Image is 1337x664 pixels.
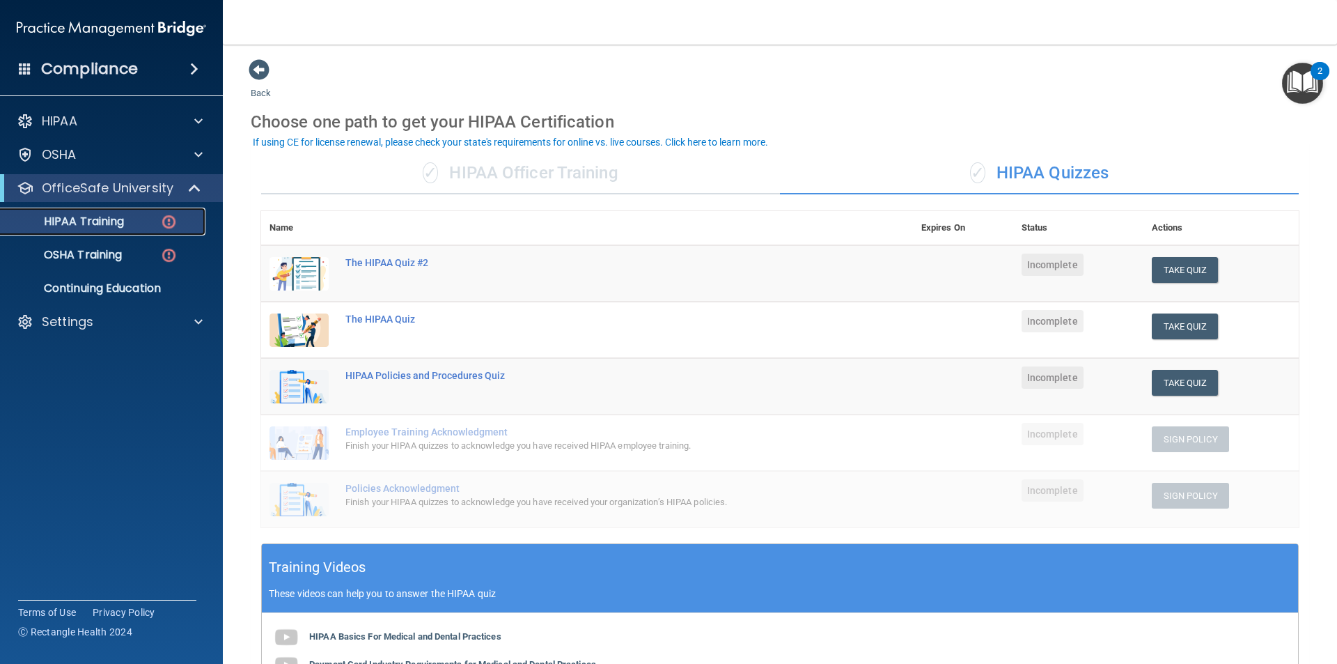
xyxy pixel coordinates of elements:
[423,162,438,183] span: ✓
[42,146,77,163] p: OSHA
[1282,63,1323,104] button: Open Resource Center, 2 new notifications
[913,211,1013,245] th: Expires On
[345,494,843,511] div: Finish your HIPAA quizzes to acknowledge you have received your organization’s HIPAA policies.
[1143,211,1299,245] th: Actions
[269,588,1291,599] p: These videos can help you to answer the HIPAA quiz
[272,624,300,651] img: gray_youtube_icon.38fcd6cc.png
[345,370,843,381] div: HIPAA Policies and Procedures Quiz
[93,605,155,619] a: Privacy Policy
[17,15,206,43] img: PMB logo
[160,247,178,264] img: danger-circle.6113f641.png
[9,248,122,262] p: OSHA Training
[1152,426,1229,452] button: Sign Policy
[345,483,843,494] div: Policies Acknowledgment
[780,153,1299,194] div: HIPAA Quizzes
[42,113,77,130] p: HIPAA
[9,281,199,295] p: Continuing Education
[1022,366,1084,389] span: Incomplete
[1152,483,1229,509] button: Sign Policy
[42,314,93,330] p: Settings
[345,426,843,438] div: Employee Training Acknowledgment
[345,314,843,325] div: The HIPAA Quiz
[17,180,202,196] a: OfficeSafe University
[253,137,768,147] div: If using CE for license renewal, please check your state's requirements for online vs. live cours...
[261,211,337,245] th: Name
[261,153,780,194] div: HIPAA Officer Training
[1022,423,1084,445] span: Incomplete
[345,438,843,454] div: Finish your HIPAA quizzes to acknowledge you have received HIPAA employee training.
[251,135,770,149] button: If using CE for license renewal, please check your state's requirements for online vs. live cours...
[1022,479,1084,502] span: Incomplete
[1022,254,1084,276] span: Incomplete
[345,257,843,268] div: The HIPAA Quiz #2
[17,146,203,163] a: OSHA
[160,213,178,231] img: danger-circle.6113f641.png
[1152,370,1219,396] button: Take Quiz
[1152,314,1219,339] button: Take Quiz
[1152,257,1219,283] button: Take Quiz
[17,314,203,330] a: Settings
[18,605,76,619] a: Terms of Use
[1013,211,1143,245] th: Status
[251,102,1309,142] div: Choose one path to get your HIPAA Certification
[251,71,271,98] a: Back
[1096,565,1320,621] iframe: Drift Widget Chat Controller
[9,215,124,229] p: HIPAA Training
[269,555,366,580] h5: Training Videos
[42,180,173,196] p: OfficeSafe University
[1022,310,1084,332] span: Incomplete
[970,162,985,183] span: ✓
[309,631,501,642] b: HIPAA Basics For Medical and Dental Practices
[17,113,203,130] a: HIPAA
[41,59,138,79] h4: Compliance
[18,625,132,639] span: Ⓒ Rectangle Health 2024
[1318,71,1322,89] div: 2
